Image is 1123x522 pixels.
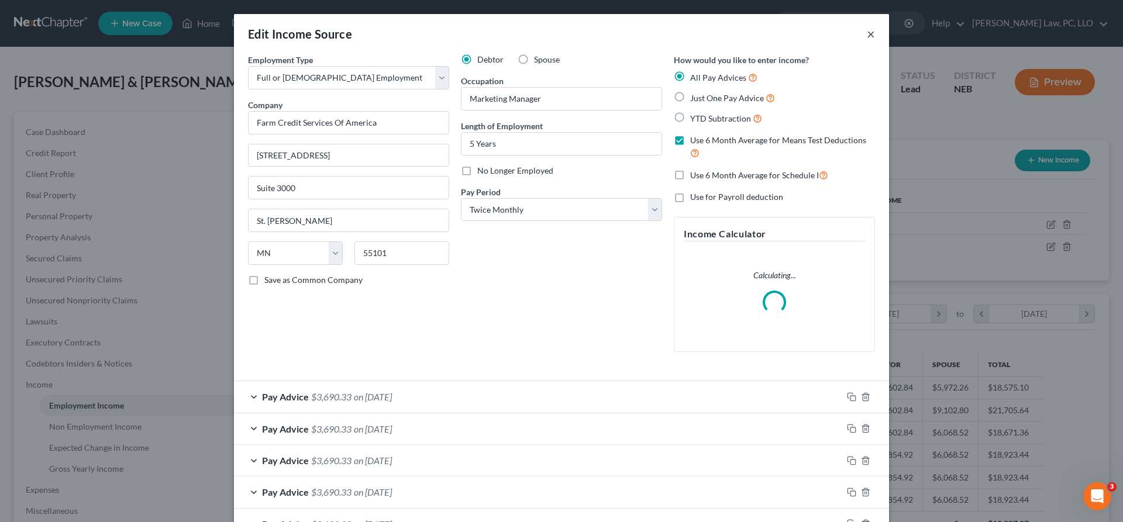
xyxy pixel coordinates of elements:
span: Save as Common Company [264,275,363,285]
input: Search company by name... [248,111,449,134]
span: No Longer Employed [477,165,553,175]
span: YTD Subtraction [690,113,751,123]
input: -- [461,88,662,110]
p: Calculating... [684,269,865,281]
span: on [DATE] [354,455,392,466]
label: Occupation [461,75,504,87]
input: Enter city... [249,209,449,231]
label: Length of Employment [461,120,543,132]
span: $3,690.33 [311,486,352,497]
span: $3,690.33 [311,423,352,434]
span: Use 6 Month Average for Means Test Deductions [690,135,866,145]
span: Pay Advice [262,455,309,466]
input: Enter address... [249,144,449,167]
span: $3,690.33 [311,455,352,466]
span: on [DATE] [354,423,392,434]
span: Company [248,100,283,110]
input: ex: 2 years [461,133,662,155]
span: Pay Advice [262,391,309,402]
button: × [867,27,875,41]
span: Pay Advice [262,423,309,434]
span: All Pay Advices [690,72,746,82]
span: Just One Pay Advice [690,93,764,103]
span: 3 [1107,482,1117,492]
span: Debtor [477,54,504,64]
input: Enter zip... [354,241,449,265]
span: Pay Advice [262,486,309,497]
label: How would you like to enter income? [674,54,809,66]
span: on [DATE] [354,486,392,497]
span: $3,690.33 [311,391,352,402]
iframe: Intercom live chat [1083,482,1111,510]
span: Use 6 Month Average for Schedule I [690,170,819,180]
span: Use for Payroll deduction [690,192,783,202]
input: Unit, Suite, etc... [249,177,449,199]
span: Spouse [534,54,560,64]
span: on [DATE] [354,391,392,402]
h5: Income Calculator [684,227,865,241]
span: Pay Period [461,187,501,197]
span: Employment Type [248,55,313,65]
div: Edit Income Source [248,26,352,42]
